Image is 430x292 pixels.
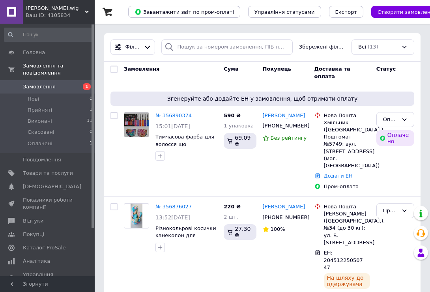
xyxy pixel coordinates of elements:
input: Пошук [4,28,93,42]
span: [DEMOGRAPHIC_DATA] [23,183,81,190]
span: Управління статусами [254,9,315,15]
span: Завантажити звіт по пром-оплаті [135,8,234,15]
a: [PERSON_NAME] [263,112,305,120]
div: Хмільник ([GEOGRAPHIC_DATA].), Поштомат №5749: вул. [STREET_ADDRESS] (маг. [GEOGRAPHIC_DATA]) [324,119,370,169]
span: 100% [271,226,285,232]
span: Покупець [263,66,292,72]
div: Оплачено [376,130,414,146]
span: 1 [90,140,92,147]
img: Фото товару [124,112,149,137]
span: Cума [224,66,238,72]
span: Без рейтингу [271,135,307,141]
span: 15:01[DATE] [155,123,190,129]
span: Нові [28,95,39,103]
span: Головна [23,49,45,56]
a: № 356876027 [155,204,192,210]
span: Повідомлення [23,156,61,163]
div: На шляху до одержувача [324,273,370,289]
span: 2 шт. [224,214,238,220]
span: Збережені фільтри: [299,43,345,51]
div: Нова Пошта [324,203,370,210]
span: Статус [376,66,396,72]
span: Виконані [28,118,52,125]
a: Різнокольрові косички канеколон для плетіння волосся 60см [155,225,217,246]
button: Завантажити звіт по пром-оплаті [128,6,240,18]
a: Тимчасова фарба для волосся що змивається 6шт різні кольори,туш для бороди та брів [155,134,214,169]
span: Аналітика [23,258,50,265]
span: 1 [90,107,92,114]
a: № 356890374 [155,112,192,118]
div: 27.30 ₴ [224,224,256,240]
span: 13:52[DATE] [155,214,190,221]
span: Згенеруйте або додайте ЕН у замовлення, щоб отримати оплату [114,95,411,103]
span: Відгуки [23,217,43,225]
span: Фільтри [125,43,140,51]
img: Фото товару [131,204,142,228]
span: Експорт [335,9,357,15]
span: Покупці [23,231,44,238]
span: Замовлення та повідомлення [23,62,95,77]
div: 69.09 ₴ [224,133,256,149]
span: 1 упаковка [224,123,254,129]
span: Каталог ProSale [23,244,65,251]
span: 1 [83,83,91,90]
a: [PERSON_NAME] [263,203,305,211]
div: Прийнято [383,207,398,215]
a: Фото товару [124,203,149,228]
span: ЕН: 20451225050747 [324,250,363,270]
span: 11 [87,118,92,125]
div: Оплачено [383,116,398,124]
span: 0 [90,95,92,103]
span: 220 ₴ [224,204,241,210]
span: Скасовані [28,129,54,136]
span: Товари та послуги [23,170,73,177]
span: Всі [358,43,366,51]
div: Пром-оплата [324,183,370,190]
span: Оплачені [28,140,52,147]
div: Нова Пошта [324,112,370,119]
div: [PHONE_NUMBER] [261,212,303,223]
span: Прийняті [28,107,52,114]
div: [PERSON_NAME] ([GEOGRAPHIC_DATA].), №34 (до 30 кг): ул. Б. [STREET_ADDRESS] [324,210,370,246]
span: Доставка та оплата [314,66,350,80]
span: Замовлення [23,83,56,90]
span: Управління сайтом [23,271,73,285]
span: Показники роботи компанії [23,197,73,211]
input: Пошук за номером замовлення, ПІБ покупця, номером телефону, Email, номером накладної [161,39,293,55]
div: Ваш ID: 4105834 [26,12,95,19]
span: (13) [368,44,378,50]
span: 0 [90,129,92,136]
button: Управління статусами [248,6,321,18]
span: 590 ₴ [224,112,241,118]
a: Додати ЕН [324,173,353,179]
div: [PHONE_NUMBER] [261,121,303,131]
button: Експорт [329,6,364,18]
span: Niki.wig [26,5,85,12]
span: Замовлення [124,66,159,72]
